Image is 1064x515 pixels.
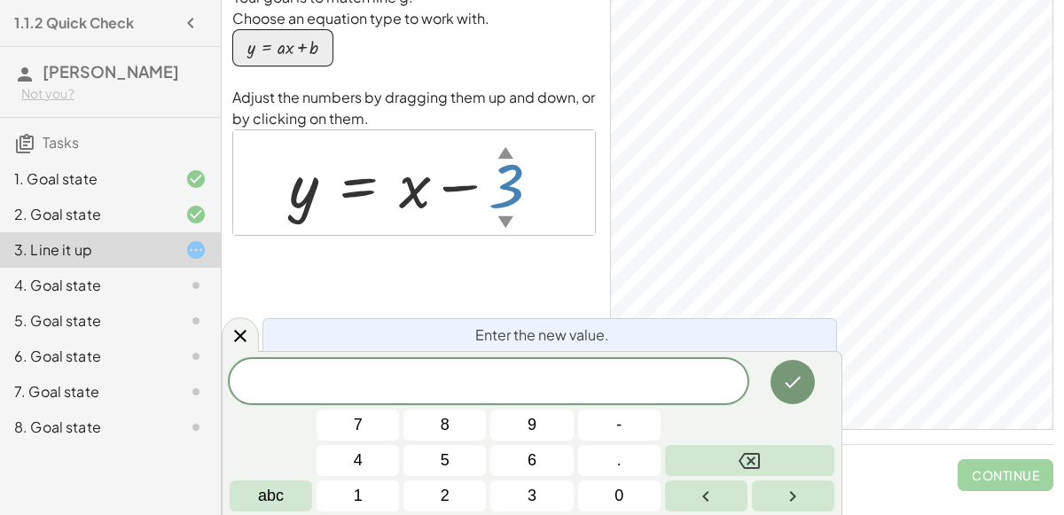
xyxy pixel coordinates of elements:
[614,484,623,508] span: 0
[43,61,179,82] span: [PERSON_NAME]
[771,360,815,404] button: Done
[14,168,157,190] div: 1. Goal state
[185,346,207,367] i: Task not started.
[528,449,536,472] span: 6
[490,445,573,476] button: 6
[185,417,207,438] i: Task not started.
[475,324,609,346] span: Enter the new value.
[665,445,834,476] button: Backspace
[354,449,363,472] span: 4
[441,449,450,472] span: 5
[403,480,486,511] button: 2
[14,275,157,296] div: 4. Goal state
[43,133,79,152] span: Tasks
[616,413,622,437] span: -
[230,480,312,511] button: Alphabet
[578,410,661,441] button: Negative
[14,417,157,438] div: 8. Goal state
[317,410,399,441] button: 7
[578,480,661,511] button: 0
[14,381,157,402] div: 7. Goal state
[185,239,207,261] i: Task started.
[14,12,134,34] h4: 1.1.2 Quick Check
[665,480,747,511] button: Left arrow
[441,484,450,508] span: 2
[317,445,399,476] button: 4
[528,484,536,508] span: 3
[21,85,207,103] div: Not you?
[441,413,450,437] span: 8
[185,381,207,402] i: Task not started.
[185,310,207,332] i: Task not started.
[497,141,512,163] div: ▲
[403,445,486,476] button: 5
[752,480,834,511] button: Right arrow
[403,410,486,441] button: 8
[232,87,596,129] p: Adjust the numbers by dragging them up and down, or by clicking on them.
[185,168,207,190] i: Task finished and correct.
[490,410,573,441] button: 9
[497,210,512,232] div: ▼
[528,413,536,437] span: 9
[490,480,573,511] button: 3
[14,346,157,367] div: 6. Goal state
[14,310,157,332] div: 5. Goal state
[185,204,207,225] i: Task finished and correct.
[354,484,363,508] span: 1
[354,413,363,437] span: 7
[14,204,157,225] div: 2. Goal state
[14,239,157,261] div: 3. Line it up
[317,480,399,511] button: 1
[617,449,622,472] span: .
[578,445,661,476] button: .
[185,275,207,296] i: Task not started.
[232,8,596,29] p: Choose an equation type to work with.
[258,484,284,508] span: abc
